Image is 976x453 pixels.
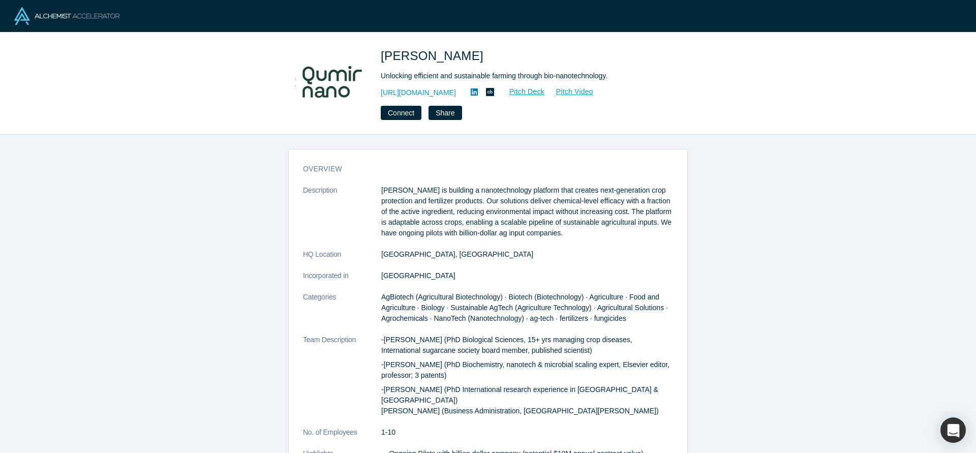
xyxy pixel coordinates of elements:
dt: Categories [303,292,381,335]
dt: Team Description [303,335,381,427]
span: AgBiotech (Agricultural Biotechnology) · Biotech (Biotechnology) · Agriculture · Food and Agricul... [381,293,668,322]
img: Qumir Nano's Logo [295,47,367,118]
span: [PERSON_NAME] [381,49,487,63]
img: Alchemist Logo [14,7,119,25]
p: -[PERSON_NAME] (PhD Biological Sciences, 15+ yrs managing crop diseases, International sugarcane ... [381,335,673,356]
dt: HQ Location [303,249,381,270]
p: -[PERSON_NAME] (PhD International research experience in [GEOGRAPHIC_DATA] & [GEOGRAPHIC_DATA]) [... [381,384,673,416]
button: Connect [381,106,421,120]
button: Share [429,106,462,120]
p: [PERSON_NAME] is building a nanotechnology platform that creates next-generation crop protection ... [381,185,673,238]
a: [URL][DOMAIN_NAME] [381,87,456,98]
h3: overview [303,164,659,174]
dd: [GEOGRAPHIC_DATA], [GEOGRAPHIC_DATA] [381,249,673,260]
dt: Description [303,185,381,249]
dt: Incorporated in [303,270,381,292]
dt: No. of Employees [303,427,381,448]
div: Unlocking efficient and sustainable farming through bio-nanotechnology. [381,71,665,81]
dd: [GEOGRAPHIC_DATA] [381,270,673,281]
a: Pitch Video [545,86,594,98]
dd: 1-10 [381,427,673,438]
a: Pitch Deck [498,86,545,98]
p: -[PERSON_NAME] (PhD Biochemistry, nanotech & microbial scaling expert, Elsevier editor, professor... [381,359,673,381]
